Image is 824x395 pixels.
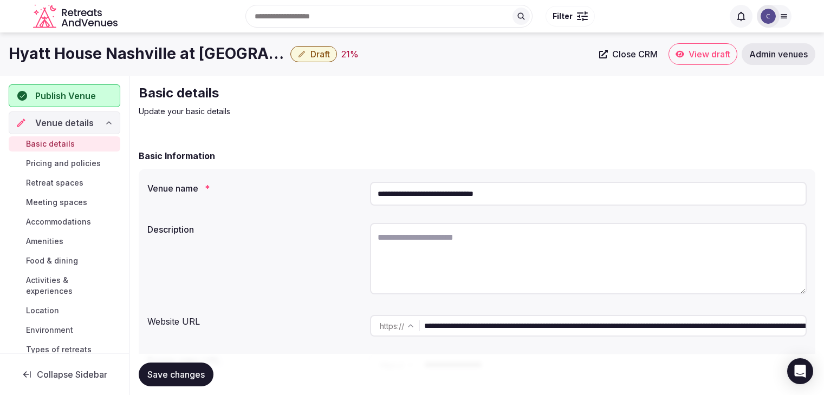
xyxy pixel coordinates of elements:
a: Accommodations [9,214,120,229]
a: Location [9,303,120,318]
h1: Hyatt House Nashville at [GEOGRAPHIC_DATA] [9,43,286,64]
button: Collapse Sidebar [9,363,120,386]
span: View draft [689,49,730,60]
a: Amenities [9,234,120,249]
button: Save changes [139,363,213,386]
span: Location [26,305,59,316]
a: Food & dining [9,253,120,268]
div: Open Intercom Messenger [787,358,813,384]
span: Environment [26,325,73,335]
span: Retreat spaces [26,177,83,188]
button: Publish Venue [9,84,120,107]
h2: Basic details [139,84,503,102]
div: Promo video URL [147,350,361,367]
span: Admin venues [749,49,808,60]
a: Close CRM [593,43,664,65]
a: Meeting spaces [9,195,120,210]
button: 21% [341,48,359,61]
p: Update your basic details [139,106,503,117]
a: Retreat spaces [9,175,120,190]
button: Draft [290,46,337,62]
span: Amenities [26,236,63,247]
span: Basic details [26,139,75,149]
span: Collapse Sidebar [37,369,107,380]
h2: Basic Information [139,149,215,162]
span: Venue details [35,116,94,129]
label: Venue name [147,184,361,193]
img: Catherine Mesina [761,9,776,24]
a: Admin venues [742,43,815,65]
a: Types of retreats [9,342,120,357]
a: Basic details [9,136,120,152]
div: 21 % [341,48,359,61]
span: Accommodations [26,216,91,227]
label: Description [147,225,361,234]
span: Pricing and policies [26,158,101,169]
span: Food & dining [26,255,78,266]
span: Save changes [147,369,205,380]
span: Activities & experiences [26,275,116,297]
a: Activities & experiences [9,273,120,299]
span: Filter [553,11,573,22]
a: View draft [669,43,737,65]
span: Close CRM [612,49,658,60]
a: Pricing and policies [9,156,120,171]
span: Publish Venue [35,89,96,102]
button: Filter [546,6,595,27]
div: Website URL [147,311,361,328]
svg: Retreats and Venues company logo [33,4,120,29]
a: Visit the homepage [33,4,120,29]
span: Meeting spaces [26,197,87,208]
span: Draft [310,49,330,60]
a: Environment [9,322,120,338]
span: Types of retreats [26,344,92,355]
